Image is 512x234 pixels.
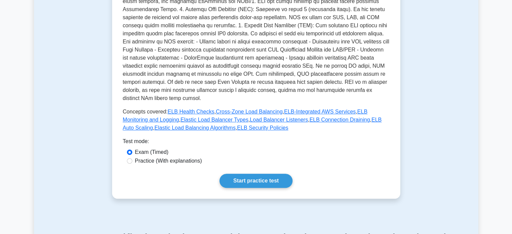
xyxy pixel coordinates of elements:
[135,157,202,165] label: Practice (With explanations)
[135,148,169,156] label: Exam (Timed)
[216,109,282,114] a: Cross-Zone Load Balancing
[123,108,389,132] p: Concepts covered: , , , , , , , , ,
[219,174,293,188] a: Start practice test
[237,125,288,131] a: ELB Security Policies
[155,125,236,131] a: Elastic Load Balancing Algorithms
[309,117,370,123] a: ELB Connection Draining
[250,117,308,123] a: Load Balancer Listeners
[123,137,389,148] div: Test mode:
[284,109,356,114] a: ELB-Integrated AWS Services
[168,109,214,114] a: ELB Health Checks
[180,117,248,123] a: Elastic Load Balancer Types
